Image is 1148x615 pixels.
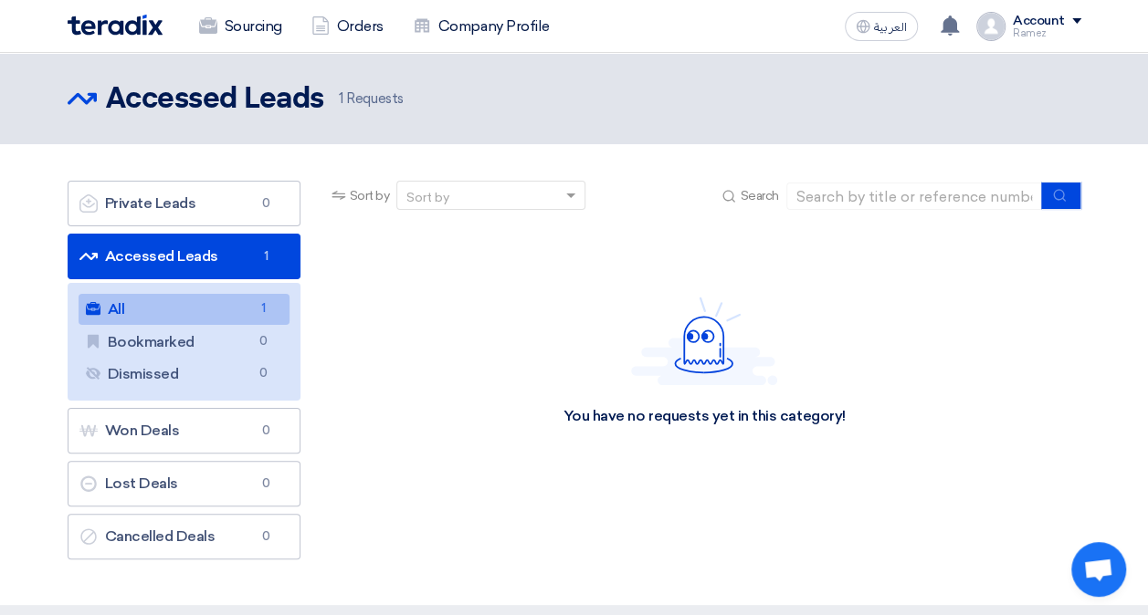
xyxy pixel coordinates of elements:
[68,514,300,559] a: Cancelled Deals0
[874,21,907,34] span: العربية
[740,186,778,205] span: Search
[79,294,290,325] a: All
[256,474,278,493] span: 0
[68,408,300,453] a: Won Deals0
[631,297,777,385] img: Hello
[253,299,275,318] span: 1
[1013,14,1065,29] div: Account
[68,181,300,226] a: Private Leads0
[1071,542,1126,597] div: Open chat
[350,186,390,205] span: Sort by
[398,6,564,47] a: Company Profile
[256,422,278,440] span: 0
[253,364,275,383] span: 0
[297,6,398,47] a: Orders
[253,332,275,351] span: 0
[79,327,290,358] a: Bookmarked
[184,6,297,47] a: Sourcing
[976,12,1006,41] img: profile_test.png
[563,407,846,426] div: You have no requests yet in this category!
[256,527,278,546] span: 0
[845,12,918,41] button: العربية
[786,182,1042,210] input: Search by title or reference number
[339,89,404,109] span: Requests
[406,188,449,207] div: Sort by
[68,15,163,36] img: Teradix logo
[68,461,300,506] a: Lost Deals0
[106,81,324,118] h2: Accessed Leads
[79,359,290,390] a: Dismissed
[256,194,278,213] span: 0
[339,90,343,107] span: 1
[68,234,300,279] a: Accessed Leads1
[256,247,278,266] span: 1
[1013,28,1081,38] div: Ramez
